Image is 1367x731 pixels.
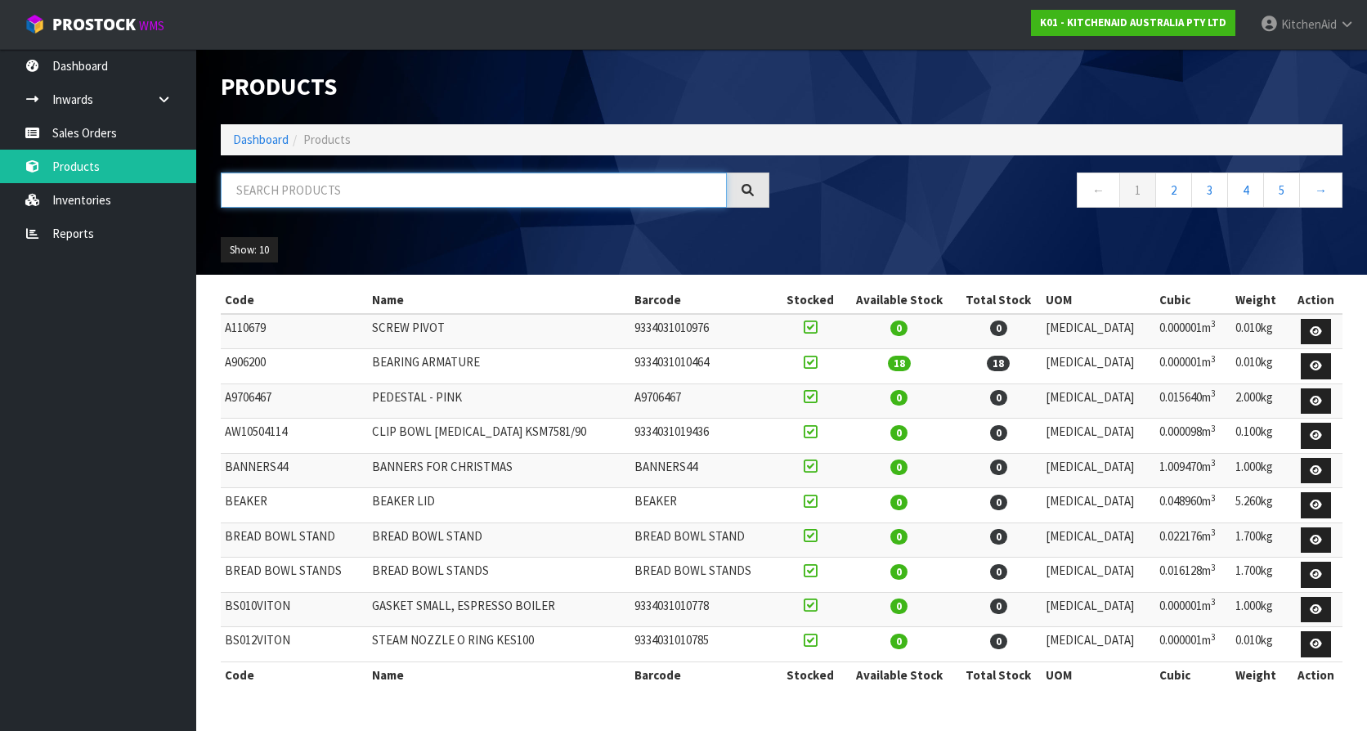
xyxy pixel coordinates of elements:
[1227,173,1264,208] a: 4
[368,349,630,384] td: BEARING ARMATURE
[890,599,908,614] span: 0
[1231,349,1289,384] td: 0.010kg
[1042,661,1155,688] th: UOM
[630,453,778,488] td: BANNERS44
[233,132,289,147] a: Dashboard
[843,661,955,688] th: Available Stock
[888,356,911,371] span: 18
[990,460,1007,475] span: 0
[368,522,630,558] td: BREAD BOWL STAND
[221,627,368,662] td: BS012VITON
[368,453,630,488] td: BANNERS FOR CHRISTMAS
[221,314,368,349] td: A110679
[1231,453,1289,488] td: 1.000kg
[630,349,778,384] td: 9334031010464
[221,237,278,263] button: Show: 10
[1155,661,1231,688] th: Cubic
[1231,592,1289,627] td: 1.000kg
[794,173,1342,213] nav: Page navigation
[630,419,778,454] td: 9334031019436
[1191,173,1228,208] a: 3
[1042,453,1155,488] td: [MEDICAL_DATA]
[630,383,778,419] td: A9706467
[1042,419,1155,454] td: [MEDICAL_DATA]
[139,18,164,34] small: WMS
[1155,627,1231,662] td: 0.000001m
[368,383,630,419] td: PEDESTAL - PINK
[1211,353,1216,365] sup: 3
[1211,562,1216,573] sup: 3
[630,661,778,688] th: Barcode
[368,287,630,313] th: Name
[221,453,368,488] td: BANNERS44
[1042,287,1155,313] th: UOM
[1211,457,1216,469] sup: 3
[221,522,368,558] td: BREAD BOWL STAND
[778,661,843,688] th: Stocked
[955,661,1042,688] th: Total Stock
[630,592,778,627] td: 9334031010778
[303,132,351,147] span: Products
[25,14,45,34] img: cube-alt.png
[221,419,368,454] td: AW10504114
[890,390,908,406] span: 0
[368,627,630,662] td: STEAM NOZZLE O RING KES100
[990,495,1007,510] span: 0
[778,287,843,313] th: Stocked
[890,460,908,475] span: 0
[1155,522,1231,558] td: 0.022176m
[1231,558,1289,593] td: 1.700kg
[1155,383,1231,419] td: 0.015640m
[1231,287,1289,313] th: Weight
[890,495,908,510] span: 0
[1042,558,1155,593] td: [MEDICAL_DATA]
[1040,16,1226,29] strong: K01 - KITCHENAID AUSTRALIA PTY LTD
[368,661,630,688] th: Name
[630,488,778,523] td: BEAKER
[221,592,368,627] td: BS010VITON
[1119,173,1156,208] a: 1
[630,627,778,662] td: 9334031010785
[990,321,1007,336] span: 0
[221,488,368,523] td: BEAKER
[221,349,368,384] td: A906200
[1155,173,1192,208] a: 2
[890,425,908,441] span: 0
[1042,627,1155,662] td: [MEDICAL_DATA]
[221,173,727,208] input: Search products
[1231,419,1289,454] td: 0.100kg
[1042,349,1155,384] td: [MEDICAL_DATA]
[1155,419,1231,454] td: 0.000098m
[1231,661,1289,688] th: Weight
[1211,631,1216,643] sup: 3
[368,419,630,454] td: CLIP BOWL [MEDICAL_DATA] KSM7581/90
[1289,661,1342,688] th: Action
[990,390,1007,406] span: 0
[1042,383,1155,419] td: [MEDICAL_DATA]
[221,383,368,419] td: A9706467
[630,287,778,313] th: Barcode
[990,634,1007,649] span: 0
[368,558,630,593] td: BREAD BOWL STANDS
[990,599,1007,614] span: 0
[52,14,136,35] span: ProStock
[1231,627,1289,662] td: 0.010kg
[1042,592,1155,627] td: [MEDICAL_DATA]
[221,287,368,313] th: Code
[1231,488,1289,523] td: 5.260kg
[990,529,1007,545] span: 0
[1289,287,1342,313] th: Action
[890,529,908,545] span: 0
[1155,488,1231,523] td: 0.048960m
[1211,527,1216,538] sup: 3
[221,74,769,100] h1: Products
[1211,492,1216,504] sup: 3
[1155,453,1231,488] td: 1.009470m
[1299,173,1342,208] a: →
[1263,173,1300,208] a: 5
[1155,558,1231,593] td: 0.016128m
[1042,314,1155,349] td: [MEDICAL_DATA]
[221,558,368,593] td: BREAD BOWL STANDS
[1155,287,1231,313] th: Cubic
[368,314,630,349] td: SCREW PIVOT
